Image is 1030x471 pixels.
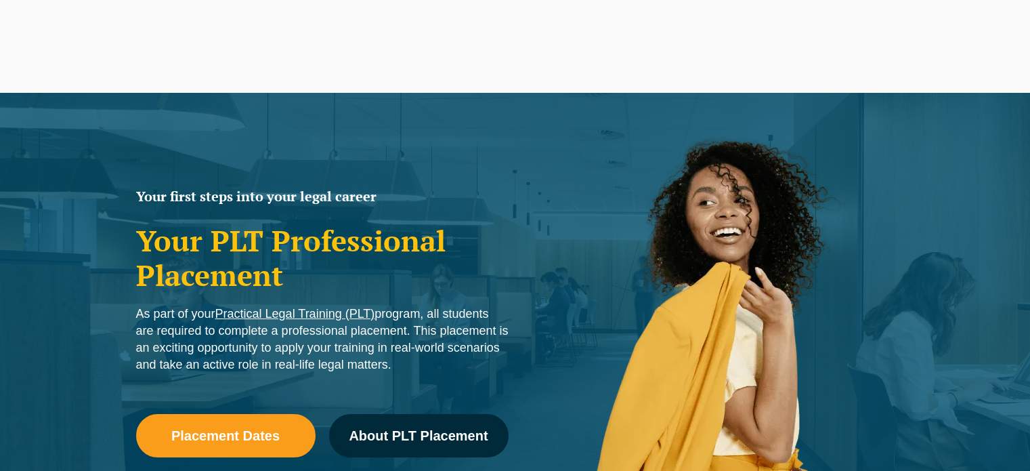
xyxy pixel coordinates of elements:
a: About PLT Placement [329,414,509,457]
span: Placement Dates [171,429,280,443]
span: About PLT Placement [349,429,488,443]
a: Practical Legal Training (PLT) [215,307,375,321]
a: Placement Dates [136,414,316,457]
h2: Your first steps into your legal career [136,190,509,203]
span: As part of your program, all students are required to complete a professional placement. This pla... [136,307,509,371]
h1: Your PLT Professional Placement [136,224,509,292]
